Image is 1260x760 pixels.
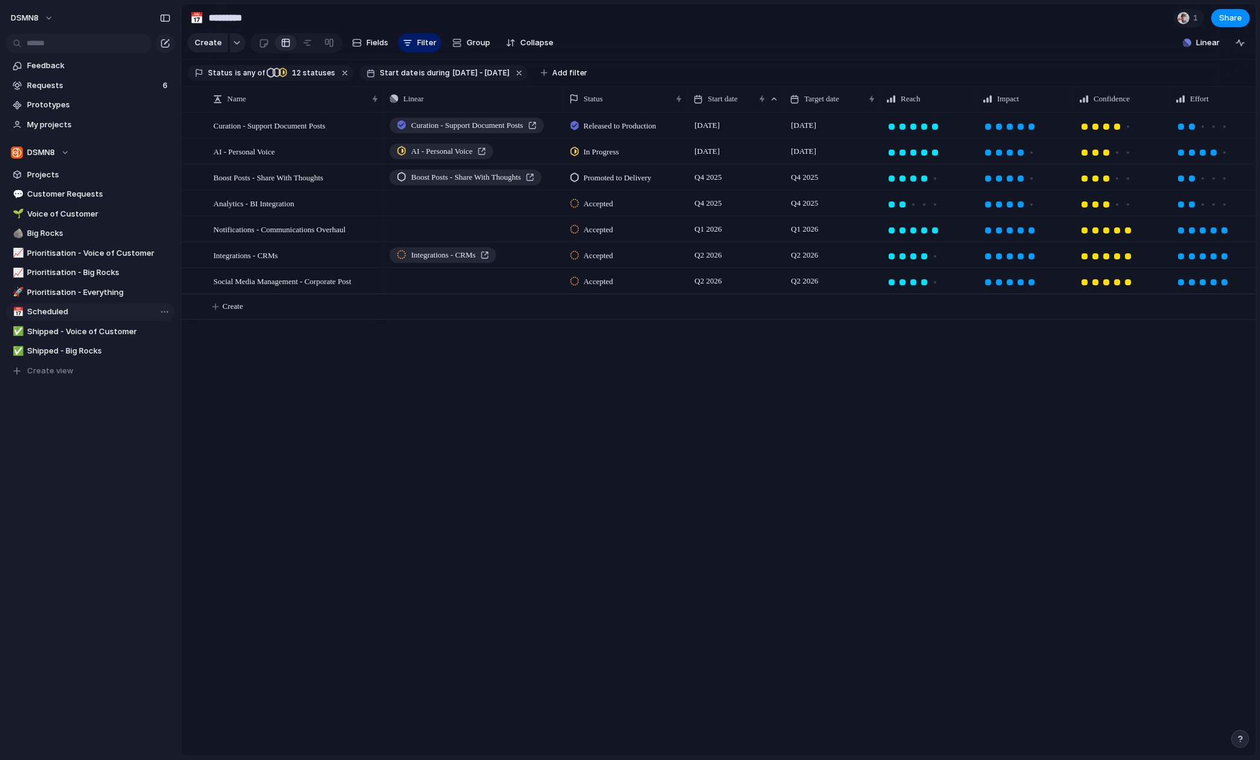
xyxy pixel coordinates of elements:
span: Create [222,300,243,312]
span: Confidence [1094,93,1130,105]
span: [DATE] [691,118,723,133]
a: Projects [6,166,175,184]
span: Reach [901,93,920,105]
span: [DATE] [788,118,819,133]
span: Start date [708,93,737,105]
a: 📅Scheduled [6,303,175,321]
span: any of [241,68,265,78]
span: Linear [403,93,424,105]
span: is [235,68,241,78]
span: is [419,68,425,78]
div: 📈 [13,246,21,260]
a: AI - Personal Voice [389,144,493,159]
button: 12 statuses [266,66,338,80]
span: Create view [27,365,74,377]
span: Prioritisation - Voice of Customer [27,247,171,259]
button: DSMN8 [5,8,60,28]
button: ✅ [11,326,23,338]
span: Boost Posts - Share With Thoughts [411,171,521,183]
span: Q4 2025 [691,196,725,211]
a: Feedback [6,57,175,75]
span: Voice of Customer [27,208,171,220]
a: Prototypes [6,96,175,114]
span: My projects [27,119,171,131]
button: isany of [233,66,267,80]
button: 📈 [11,267,23,279]
span: Prioritisation - Everything [27,287,171,299]
span: Prioritisation - Big Rocks [27,267,171,279]
span: Shipped - Big Rocks [27,345,171,357]
span: 12 [288,68,303,77]
span: Share [1219,12,1242,24]
span: Notifications - Communications Overhaul [213,222,345,236]
button: Share [1211,9,1250,27]
span: [DATE] - [DATE] [453,68,509,78]
span: Boost Posts - Share With Thoughts [213,170,323,184]
span: Create [195,37,222,49]
span: Q2 2026 [788,248,821,262]
span: Accepted [584,224,613,236]
span: Status [208,68,233,78]
button: 🌱 [11,208,23,220]
button: Create [187,33,228,52]
span: Start date [380,68,418,78]
span: [DATE] [788,144,819,159]
button: 💬 [11,188,23,200]
a: Requests6 [6,77,175,95]
span: Linear [1196,37,1220,49]
span: In Progress [584,146,619,158]
a: Integrations - CRMs [389,247,496,263]
span: Q1 2026 [691,222,725,236]
span: Q2 2026 [691,274,725,288]
a: 📈Prioritisation - Voice of Customer [6,244,175,262]
a: 🪨Big Rocks [6,224,175,242]
span: Status [584,93,603,105]
span: Q2 2026 [788,274,821,288]
div: ✅ [13,325,21,338]
span: Requests [27,80,159,92]
a: Boost Posts - Share With Thoughts [389,169,541,185]
span: Effort [1190,93,1209,105]
span: Filter [417,37,436,49]
span: Q2 2026 [691,248,725,262]
div: 📅 [13,305,21,319]
span: Accepted [584,276,613,288]
span: Social Media Management - Corporate Post [213,274,351,288]
span: Shipped - Voice of Customer [27,326,171,338]
span: Q4 2025 [788,170,821,185]
button: DSMN8 [6,144,175,162]
span: Integrations - CRMs [213,248,278,262]
button: [DATE] - [DATE] [450,66,512,80]
span: 6 [163,80,170,92]
span: Curation - Support Document Posts [213,118,326,132]
button: Create view [6,362,175,380]
button: Group [446,33,496,52]
span: [DATE] [691,144,723,159]
div: 📅 [190,10,203,26]
div: ✅ [13,344,21,358]
button: Add filter [534,65,594,81]
span: Group [467,37,490,49]
a: 📈Prioritisation - Big Rocks [6,264,175,282]
span: during [425,68,450,78]
span: Q1 2026 [788,222,821,236]
span: Released to Production [584,120,657,132]
span: Name [227,93,246,105]
span: Collapse [520,37,553,49]
span: Impact [997,93,1019,105]
a: 💬Customer Requests [6,185,175,203]
span: Add filter [552,68,587,78]
span: Curation - Support Document Posts [411,119,523,131]
a: ✅Shipped - Voice of Customer [6,323,175,341]
a: 🚀Prioritisation - Everything [6,283,175,302]
span: Feedback [27,60,171,72]
a: Curation - Support Document Posts [389,118,544,133]
span: Q4 2025 [691,170,725,185]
